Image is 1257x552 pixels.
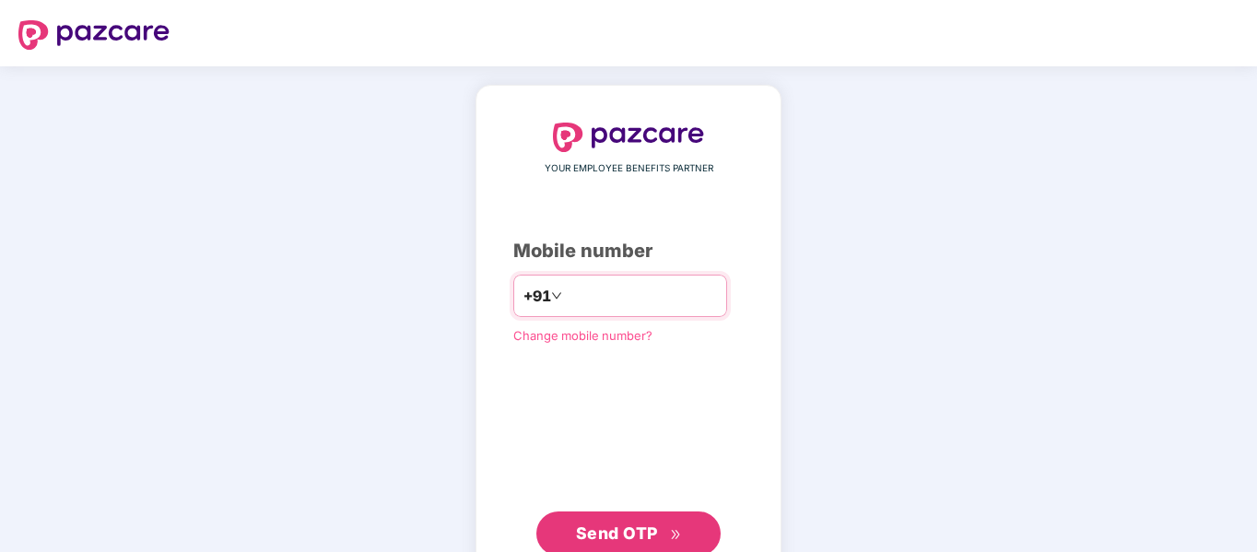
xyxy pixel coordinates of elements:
[551,290,562,301] span: down
[513,328,652,343] a: Change mobile number?
[18,20,170,50] img: logo
[670,529,682,541] span: double-right
[576,523,658,543] span: Send OTP
[553,123,704,152] img: logo
[513,237,744,265] div: Mobile number
[545,161,713,176] span: YOUR EMPLOYEE BENEFITS PARTNER
[523,285,551,308] span: +91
